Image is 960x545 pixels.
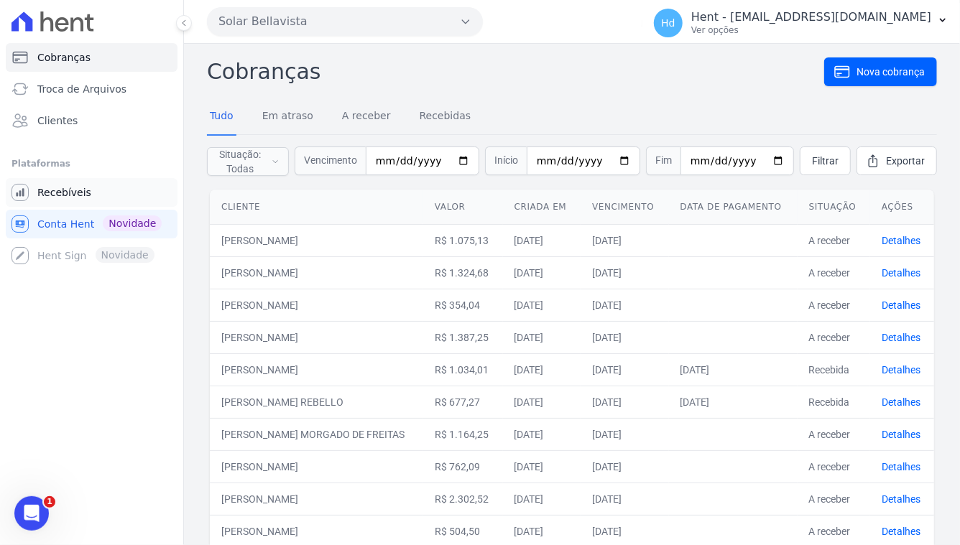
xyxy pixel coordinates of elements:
[210,224,423,256] td: [PERSON_NAME]
[882,299,920,311] a: Detalhes
[669,386,798,418] td: [DATE]
[423,256,503,289] td: R$ 1.324,68
[798,386,870,418] td: Recebida
[207,98,236,136] a: Tudo
[423,450,503,483] td: R$ 762,09
[11,43,172,270] nav: Sidebar
[423,418,503,450] td: R$ 1.164,25
[798,353,870,386] td: Recebida
[503,450,581,483] td: [DATE]
[882,396,920,408] a: Detalhes
[882,364,920,376] a: Detalhes
[210,353,423,386] td: [PERSON_NAME]
[11,155,172,172] div: Plataformas
[207,147,289,176] button: Situação: Todas
[886,154,925,168] span: Exportar
[581,450,668,483] td: [DATE]
[691,10,931,24] p: Hent - [EMAIL_ADDRESS][DOMAIN_NAME]
[581,190,668,225] th: Vencimento
[14,496,49,531] iframe: Intercom live chat
[423,386,503,418] td: R$ 677,27
[37,113,78,128] span: Clientes
[339,98,394,136] a: A receber
[485,146,527,175] span: Início
[882,235,920,246] a: Detalhes
[210,190,423,225] th: Cliente
[6,106,177,135] a: Clientes
[417,98,474,136] a: Recebidas
[798,321,870,353] td: A receber
[423,483,503,515] td: R$ 2.302,52
[870,190,934,225] th: Ações
[44,496,55,508] span: 1
[882,429,920,440] a: Detalhes
[503,321,581,353] td: [DATE]
[581,321,668,353] td: [DATE]
[37,50,91,65] span: Cobranças
[798,483,870,515] td: A receber
[207,7,483,36] button: Solar Bellavista
[798,450,870,483] td: A receber
[37,217,94,231] span: Conta Hent
[581,353,668,386] td: [DATE]
[210,386,423,418] td: [PERSON_NAME] REBELLO
[423,224,503,256] td: R$ 1.075,13
[6,178,177,207] a: Recebíveis
[503,190,581,225] th: Criada em
[824,57,937,86] a: Nova cobrança
[798,256,870,289] td: A receber
[882,493,920,505] a: Detalhes
[423,190,503,225] th: Valor
[423,321,503,353] td: R$ 1.387,25
[6,43,177,72] a: Cobranças
[691,24,931,36] p: Ver opções
[423,353,503,386] td: R$ 1.034,01
[295,146,366,175] span: Vencimento
[661,18,675,28] span: Hd
[798,418,870,450] td: A receber
[503,418,581,450] td: [DATE]
[812,154,839,168] span: Filtrar
[857,65,925,79] span: Nova cobrança
[882,332,920,343] a: Detalhes
[503,224,581,256] td: [DATE]
[798,224,870,256] td: A receber
[210,256,423,289] td: [PERSON_NAME]
[210,289,423,321] td: [PERSON_NAME]
[503,483,581,515] td: [DATE]
[800,146,851,175] a: Filtrar
[882,461,920,472] a: Detalhes
[669,353,798,386] td: [DATE]
[259,98,316,136] a: Em atraso
[581,483,668,515] td: [DATE]
[210,450,423,483] td: [PERSON_NAME]
[581,256,668,289] td: [DATE]
[503,386,581,418] td: [DATE]
[581,224,668,256] td: [DATE]
[581,418,668,450] td: [DATE]
[503,256,581,289] td: [DATE]
[798,190,870,225] th: Situação
[210,321,423,353] td: [PERSON_NAME]
[6,75,177,103] a: Troca de Arquivos
[207,55,824,88] h2: Cobranças
[669,190,798,225] th: Data de pagamento
[798,289,870,321] td: A receber
[882,267,920,279] a: Detalhes
[581,289,668,321] td: [DATE]
[642,3,960,43] button: Hd Hent - [EMAIL_ADDRESS][DOMAIN_NAME] Ver opções
[503,289,581,321] td: [DATE]
[210,418,423,450] td: [PERSON_NAME] MORGADO DE FREITAS
[646,146,680,175] span: Fim
[882,526,920,537] a: Detalhes
[210,483,423,515] td: [PERSON_NAME]
[6,210,177,238] a: Conta Hent Novidade
[103,215,162,231] span: Novidade
[581,386,668,418] td: [DATE]
[37,185,91,200] span: Recebíveis
[423,289,503,321] td: R$ 354,04
[37,82,126,96] span: Troca de Arquivos
[216,147,263,176] span: Situação: Todas
[857,146,937,175] a: Exportar
[503,353,581,386] td: [DATE]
